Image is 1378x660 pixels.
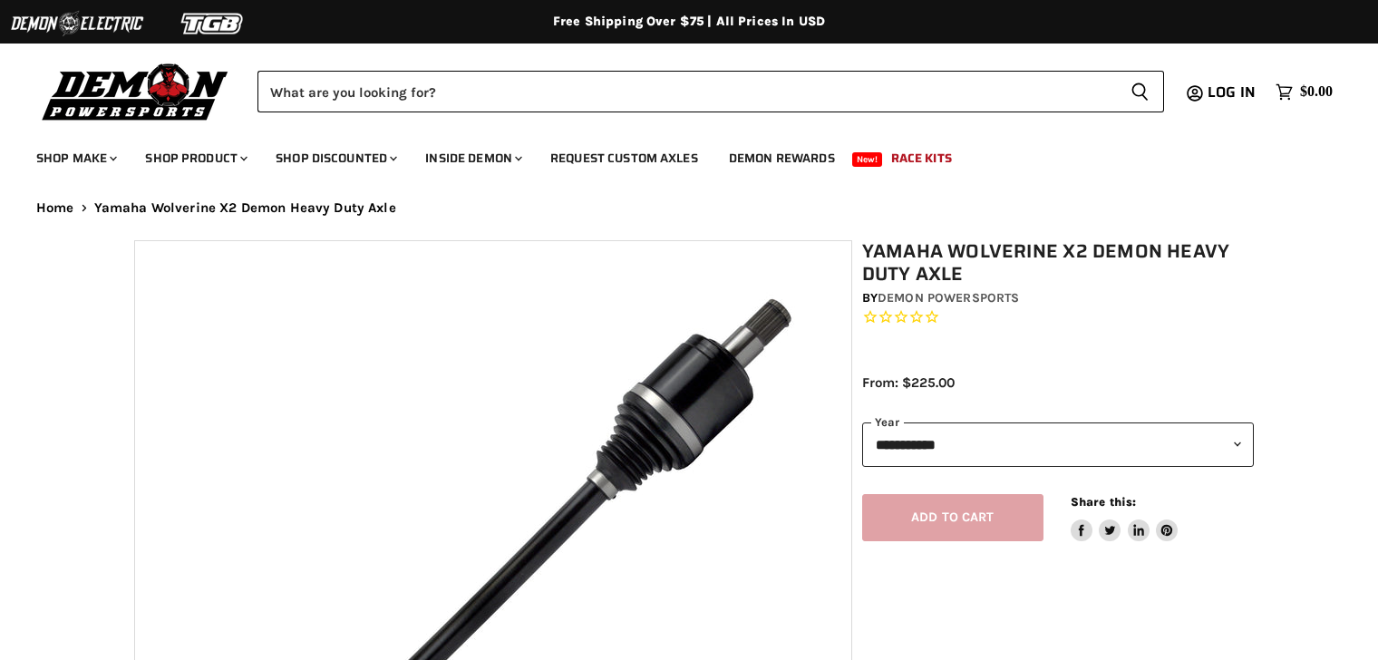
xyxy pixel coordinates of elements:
[1266,79,1342,105] a: $0.00
[257,71,1164,112] form: Product
[862,288,1254,308] div: by
[23,132,1328,177] ul: Main menu
[262,140,408,177] a: Shop Discounted
[36,59,235,123] img: Demon Powersports
[1116,71,1164,112] button: Search
[862,374,955,391] span: From: $225.00
[1208,81,1256,103] span: Log in
[1300,83,1333,101] span: $0.00
[1071,494,1179,542] aside: Share this:
[257,71,1116,112] input: Search
[862,422,1254,467] select: year
[412,140,533,177] a: Inside Demon
[878,290,1019,306] a: Demon Powersports
[36,200,74,216] a: Home
[852,152,883,167] span: New!
[131,140,258,177] a: Shop Product
[9,6,145,41] img: Demon Electric Logo 2
[94,200,396,216] span: Yamaha Wolverine X2 Demon Heavy Duty Axle
[862,308,1254,327] span: Rated 0.0 out of 5 stars 0 reviews
[862,240,1254,286] h1: Yamaha Wolverine X2 Demon Heavy Duty Axle
[23,140,128,177] a: Shop Make
[1071,495,1136,509] span: Share this:
[1199,84,1266,101] a: Log in
[537,140,712,177] a: Request Custom Axles
[145,6,281,41] img: TGB Logo 2
[715,140,849,177] a: Demon Rewards
[878,140,966,177] a: Race Kits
